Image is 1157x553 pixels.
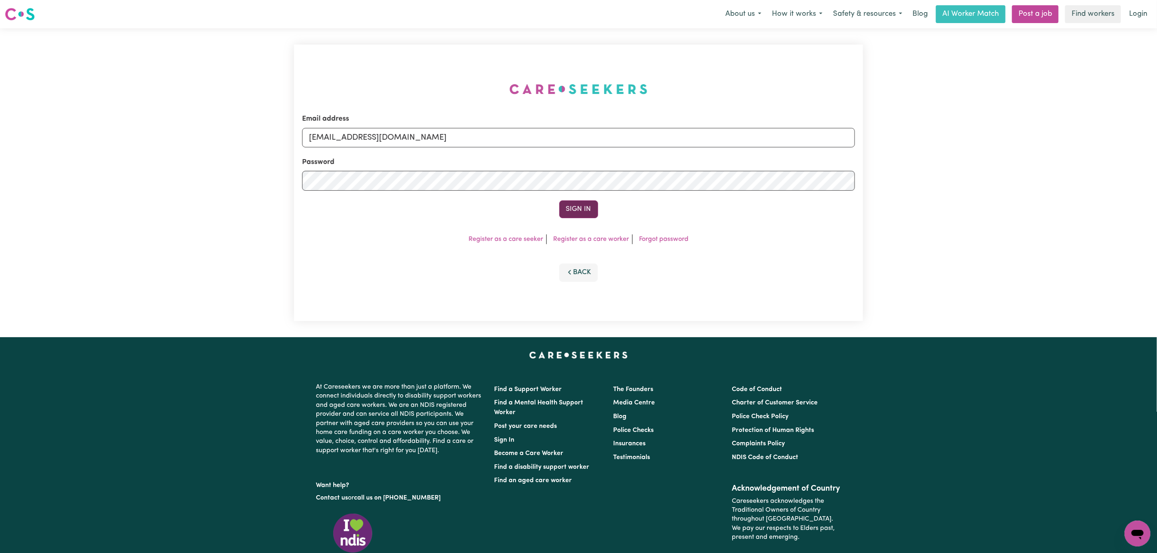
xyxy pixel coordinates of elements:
p: or [316,490,485,506]
a: Blog [908,5,933,23]
a: Find a Support Worker [494,386,562,393]
iframe: Button to launch messaging window, conversation in progress [1125,521,1151,547]
a: Careseekers logo [5,5,35,23]
a: Find an aged care worker [494,477,572,484]
a: Charter of Customer Service [732,400,818,406]
a: NDIS Code of Conduct [732,454,798,461]
a: AI Worker Match [936,5,1006,23]
a: Find a Mental Health Support Worker [494,400,584,416]
img: Careseekers logo [5,7,35,21]
a: Register as a care worker [553,236,629,242]
a: Contact us [316,495,348,501]
h2: Acknowledgement of Country [732,484,841,493]
a: Register as a care seeker [469,236,543,242]
a: Blog [613,413,626,420]
a: Become a Care Worker [494,450,564,457]
a: call us on [PHONE_NUMBER] [354,495,441,501]
a: Insurances [613,440,646,447]
a: Post a job [1012,5,1059,23]
label: Password [302,157,335,168]
p: At Careseekers we are more than just a platform. We connect individuals directly to disability su... [316,379,485,458]
a: Complaints Policy [732,440,785,447]
a: Careseekers home page [529,352,628,358]
a: Sign In [494,437,515,443]
a: The Founders [613,386,653,393]
label: Email address [302,114,349,124]
a: Post your care needs [494,423,557,430]
a: Police Check Policy [732,413,788,420]
a: Police Checks [613,427,654,434]
a: Find workers [1065,5,1121,23]
a: Testimonials [613,454,650,461]
button: Safety & resources [828,6,908,23]
a: Find a disability support worker [494,464,590,470]
button: How it works [767,6,828,23]
a: Forgot password [639,236,688,242]
button: About us [720,6,767,23]
a: Media Centre [613,400,655,406]
p: Careseekers acknowledges the Traditional Owners of Country throughout [GEOGRAPHIC_DATA]. We pay o... [732,493,841,545]
a: Protection of Human Rights [732,427,814,434]
button: Sign In [559,200,598,218]
input: Email address [302,128,855,147]
p: Want help? [316,478,485,490]
a: Login [1124,5,1152,23]
a: Code of Conduct [732,386,782,393]
button: Back [559,264,598,281]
